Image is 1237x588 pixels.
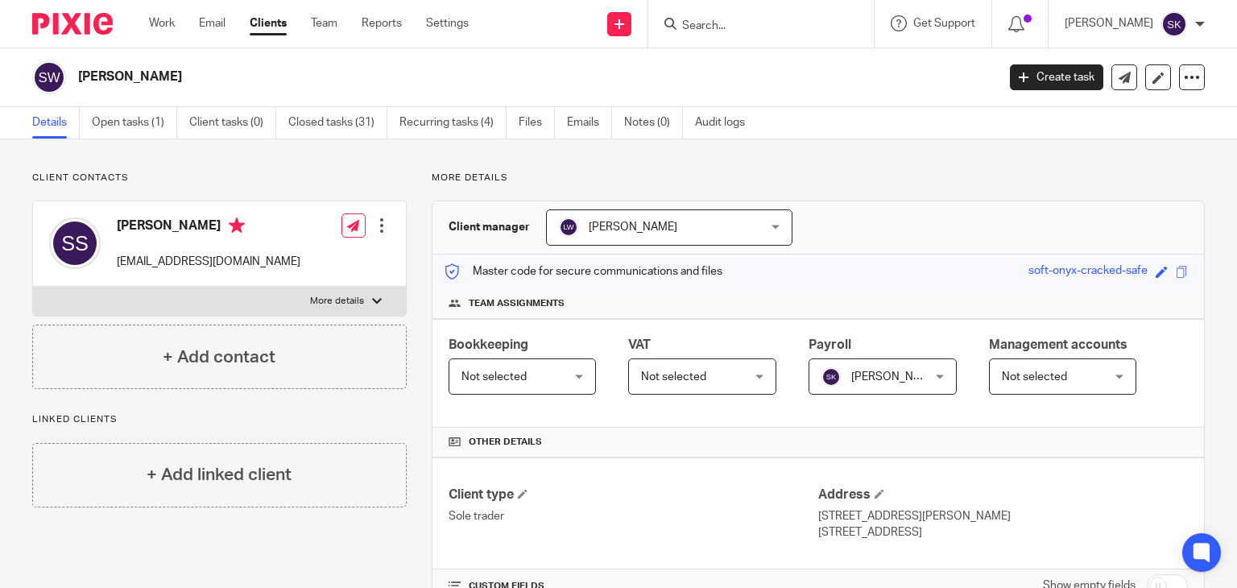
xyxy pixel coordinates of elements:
[628,338,651,351] span: VAT
[229,217,245,234] i: Primary
[809,338,851,351] span: Payroll
[147,462,292,487] h4: + Add linked client
[1010,64,1103,90] a: Create task
[92,107,177,139] a: Open tasks (1)
[681,19,825,34] input: Search
[1028,263,1148,281] div: soft-onyx-cracked-safe
[695,107,757,139] a: Audit logs
[818,487,1188,503] h4: Address
[163,345,275,370] h4: + Add contact
[818,524,1188,540] p: [STREET_ADDRESS]
[189,107,276,139] a: Client tasks (0)
[311,15,337,31] a: Team
[818,508,1188,524] p: [STREET_ADDRESS][PERSON_NAME]
[432,172,1205,184] p: More details
[310,295,364,308] p: More details
[288,107,387,139] a: Closed tasks (31)
[149,15,175,31] a: Work
[641,371,706,383] span: Not selected
[445,263,722,280] p: Master code for secure communications and files
[449,487,818,503] h4: Client type
[469,436,542,449] span: Other details
[32,413,407,426] p: Linked clients
[117,254,300,270] p: [EMAIL_ADDRESS][DOMAIN_NAME]
[199,15,225,31] a: Email
[32,172,407,184] p: Client contacts
[461,371,527,383] span: Not selected
[78,68,805,85] h2: [PERSON_NAME]
[589,222,677,233] span: [PERSON_NAME]
[559,217,578,237] img: svg%3E
[1002,371,1067,383] span: Not selected
[469,297,565,310] span: Team assignments
[1065,15,1153,31] p: [PERSON_NAME]
[821,367,841,387] img: svg%3E
[426,15,469,31] a: Settings
[32,107,80,139] a: Details
[913,18,975,29] span: Get Support
[449,508,818,524] p: Sole trader
[989,338,1127,351] span: Management accounts
[1161,11,1187,37] img: svg%3E
[49,217,101,269] img: svg%3E
[399,107,507,139] a: Recurring tasks (4)
[567,107,612,139] a: Emails
[851,371,940,383] span: [PERSON_NAME]
[32,13,113,35] img: Pixie
[362,15,402,31] a: Reports
[519,107,555,139] a: Files
[624,107,683,139] a: Notes (0)
[32,60,66,94] img: svg%3E
[449,338,528,351] span: Bookkeeping
[250,15,287,31] a: Clients
[449,219,530,235] h3: Client manager
[117,217,300,238] h4: [PERSON_NAME]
